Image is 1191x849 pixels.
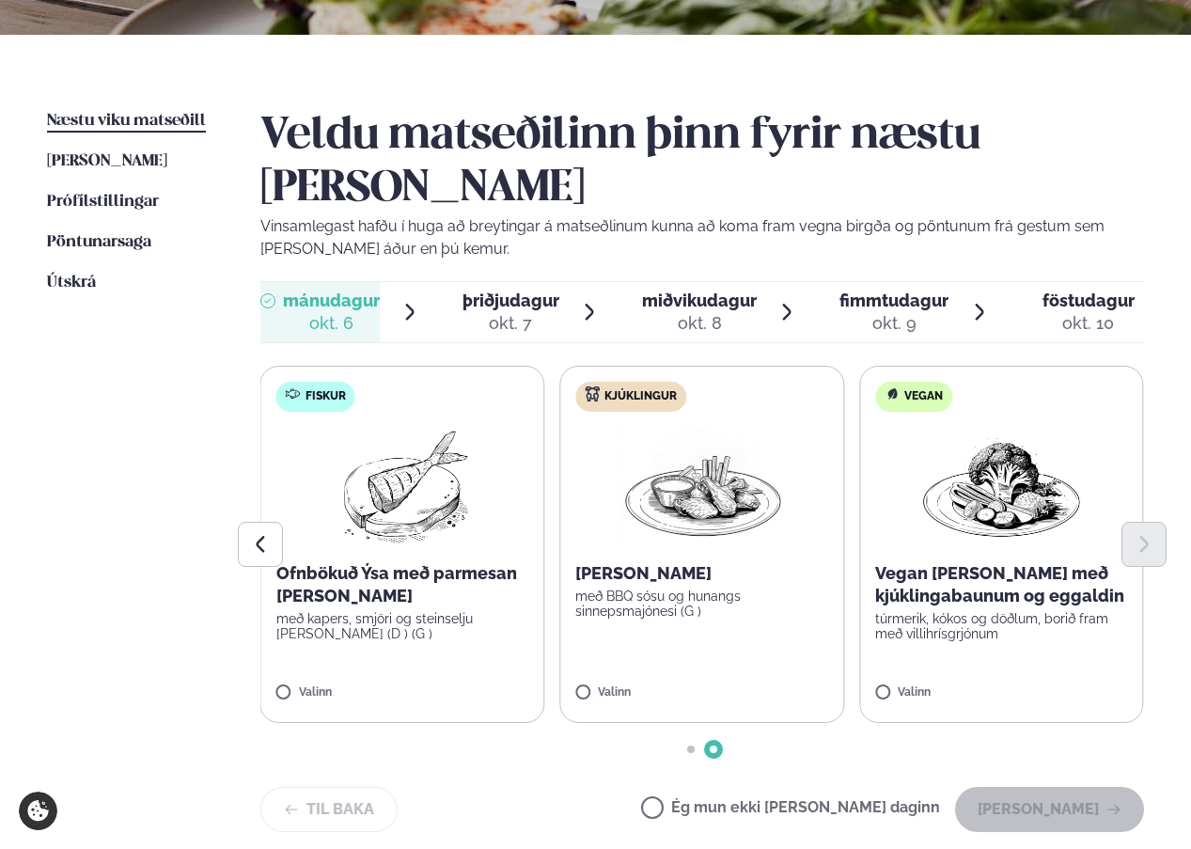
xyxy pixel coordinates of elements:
button: Til baka [260,787,398,832]
a: Prófílstillingar [47,191,159,213]
span: Prófílstillingar [47,194,159,210]
img: chicken.svg [585,386,600,401]
button: [PERSON_NAME] [955,787,1144,832]
div: okt. 7 [462,312,559,335]
img: Chicken-wings-legs.png [619,427,785,547]
span: Go to slide 1 [687,746,695,753]
span: fimmtudagur [839,291,948,310]
img: Vegan.png [919,427,1085,547]
p: [PERSON_NAME] [575,562,828,585]
a: Næstu viku matseðill [47,110,206,133]
span: Næstu viku matseðill [47,113,206,129]
span: Go to slide 2 [710,746,717,753]
div: okt. 6 [283,312,380,335]
div: okt. 10 [1042,312,1135,335]
span: [PERSON_NAME] [47,153,167,169]
span: föstudagur [1042,291,1135,310]
p: Ofnbökuð Ýsa með parmesan [PERSON_NAME] [276,562,529,607]
h2: Veldu matseðilinn þinn fyrir næstu [PERSON_NAME] [260,110,1145,215]
span: miðvikudagur [642,291,757,310]
span: mánudagur [283,291,380,310]
span: Pöntunarsaga [47,234,151,250]
span: Útskrá [47,275,96,291]
button: Next slide [1121,522,1167,567]
span: Kjúklingur [604,389,677,404]
a: Cookie settings [19,792,57,830]
button: Previous slide [238,522,283,567]
p: Vegan [PERSON_NAME] með kjúklingabaunum og eggaldin [875,562,1128,607]
img: Fish.png [320,427,486,547]
a: Pöntunarsaga [47,231,151,254]
img: fish.svg [286,386,301,401]
p: túrmerik, kókos og döðlum, borið fram með villihrísgrjónum [875,611,1128,641]
div: okt. 9 [839,312,948,335]
p: með BBQ sósu og hunangs sinnepsmajónesi (G ) [575,589,828,619]
img: Vegan.svg [885,386,900,401]
p: Vinsamlegast hafðu í huga að breytingar á matseðlinum kunna að koma fram vegna birgða og pöntunum... [260,215,1145,260]
span: Fiskur [306,389,346,404]
span: þriðjudagur [462,291,559,310]
span: Vegan [904,389,943,404]
div: okt. 8 [642,312,757,335]
p: með kapers, smjöri og steinselju [PERSON_NAME] (D ) (G ) [276,611,529,641]
a: Útskrá [47,272,96,294]
a: [PERSON_NAME] [47,150,167,173]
